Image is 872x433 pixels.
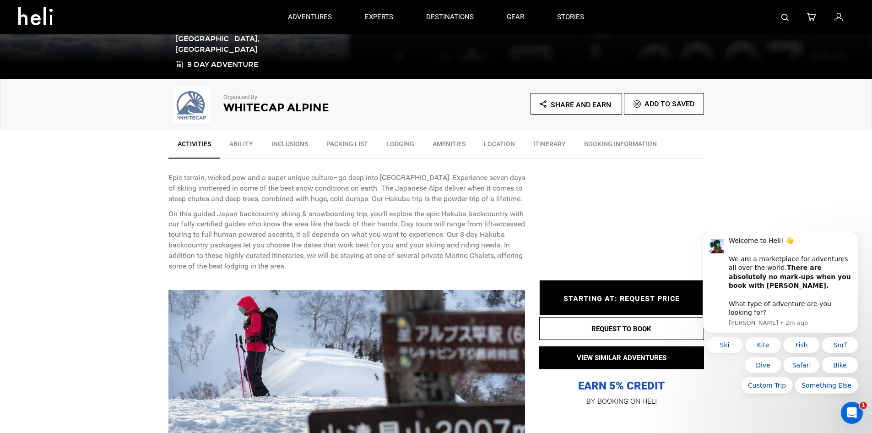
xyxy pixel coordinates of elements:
[168,135,220,159] a: Activities
[175,23,306,55] span: Hakuba, [GEOGRAPHIC_DATA], [GEOGRAPHIC_DATA]
[106,146,169,162] button: Quick reply: Something Else
[94,126,131,142] button: Quick reply: Safari
[288,12,332,22] p: adventures
[94,105,131,122] button: Quick reply: Fish
[187,60,258,70] span: 9 Day Adventure
[223,93,411,102] p: Organized By
[168,173,525,204] p: Epic terrain, wicked pow and a super unique culture–go deep into [GEOGRAPHIC_DATA]. Experience se...
[563,295,680,303] span: STARTING AT: REQUEST PRICE
[524,135,575,158] a: Itinerary
[575,135,666,158] a: BOOKING INFORMATION
[860,402,867,409] span: 1
[220,135,262,158] a: Ability
[21,7,35,22] img: Profile image for Carl
[539,287,704,393] p: EARN 5% CREDIT
[17,105,54,122] button: Quick reply: Ski
[40,5,162,86] div: Message content
[539,317,704,340] button: REQUEST TO BOOK
[223,102,411,114] h2: Whitecap Alpine
[539,395,704,408] p: BY BOOKING ON HELI
[689,231,872,399] iframe: Intercom notifications message
[426,12,474,22] p: destinations
[56,126,92,142] button: Quick reply: Dive
[40,5,162,86] div: Welcome to Heli! 👋 We are a marketplace for adventures all over the world. What type of adventure...
[40,33,162,58] b: There are absolutely no mark-ups when you book with [PERSON_NAME].
[133,126,169,142] button: Quick reply: Bike
[52,146,104,162] button: Quick reply: Custom Trip
[539,346,704,369] button: VIEW SIMILAR ADVENTURES
[168,209,525,272] p: On this guided Japan backcountry skiing & snowboarding trip, you’ll explore the epic Hakuba backc...
[56,105,92,122] button: Quick reply: Kite
[475,135,524,158] a: Location
[551,100,611,109] span: Share and Earn
[423,135,475,158] a: Amenities
[645,99,694,108] span: Add To Saved
[841,402,863,424] iframe: Intercom live chat
[781,14,789,21] img: search-bar-icon.svg
[317,135,377,158] a: Packing List
[133,105,169,122] button: Quick reply: Surf
[262,135,317,158] a: Inclusions
[377,135,423,158] a: Lodging
[168,87,214,123] img: dac7cbe95478fc1ba134e1a4f104fb52.png
[365,12,393,22] p: experts
[40,88,162,96] p: Message from Carl, sent 2m ago
[14,105,169,162] div: Quick reply options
